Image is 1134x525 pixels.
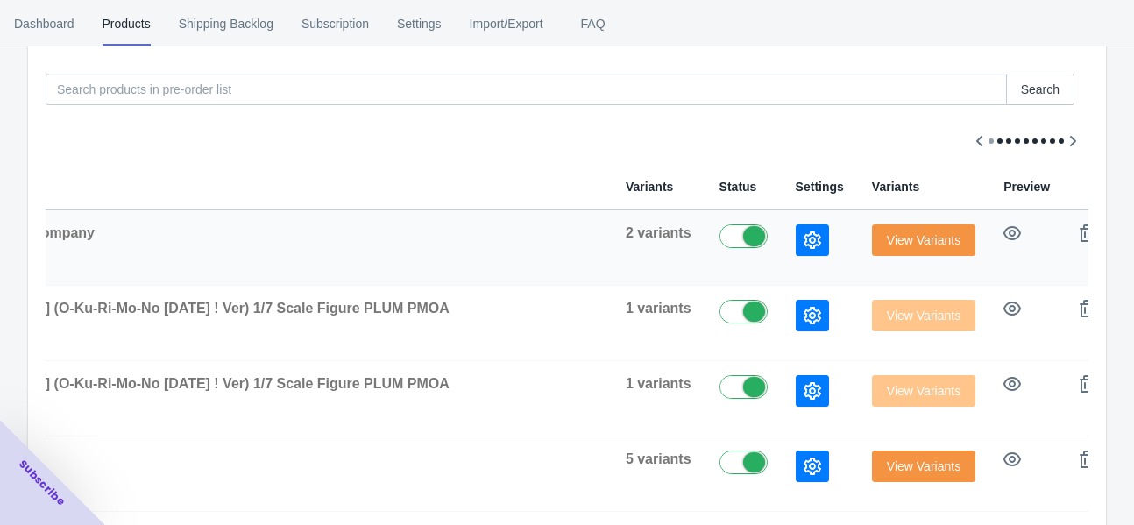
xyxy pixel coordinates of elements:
span: Status [719,180,757,194]
span: Dashboard [14,1,74,46]
span: 1 variants [626,301,691,316]
button: Scroll table right one column [1057,125,1088,157]
span: Variants [872,180,919,194]
span: Settings [796,180,844,194]
span: FAQ [571,1,615,46]
span: View Variants [887,233,960,247]
span: Subscribe [16,457,68,509]
span: Import/Export [470,1,543,46]
span: Shipping Backlog [179,1,273,46]
button: View Variants [872,451,975,482]
span: 2 variants [626,225,691,240]
button: View Variants [872,224,975,256]
span: 5 variants [626,451,691,466]
span: Variants [626,180,673,194]
span: View Variants [887,459,960,473]
span: Subscription [301,1,369,46]
input: Search products in pre-order list [46,74,1007,105]
span: Products [103,1,151,46]
span: 1 variants [626,376,691,391]
span: Search [1021,82,1060,96]
span: Settings [397,1,442,46]
span: Preview [1003,180,1050,194]
button: Scroll table left one column [964,125,996,157]
button: Search [1006,74,1074,105]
